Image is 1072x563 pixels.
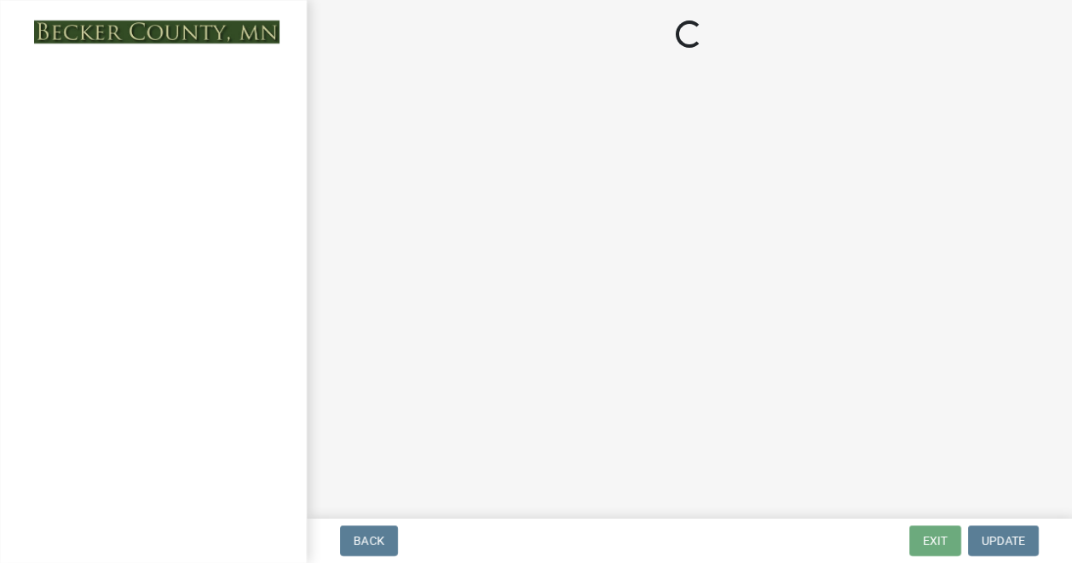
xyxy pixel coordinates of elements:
[982,534,1025,548] span: Update
[968,525,1039,556] button: Update
[909,525,961,556] button: Exit
[354,534,384,548] span: Back
[340,525,398,556] button: Back
[34,20,280,44] img: Becker County, Minnesota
